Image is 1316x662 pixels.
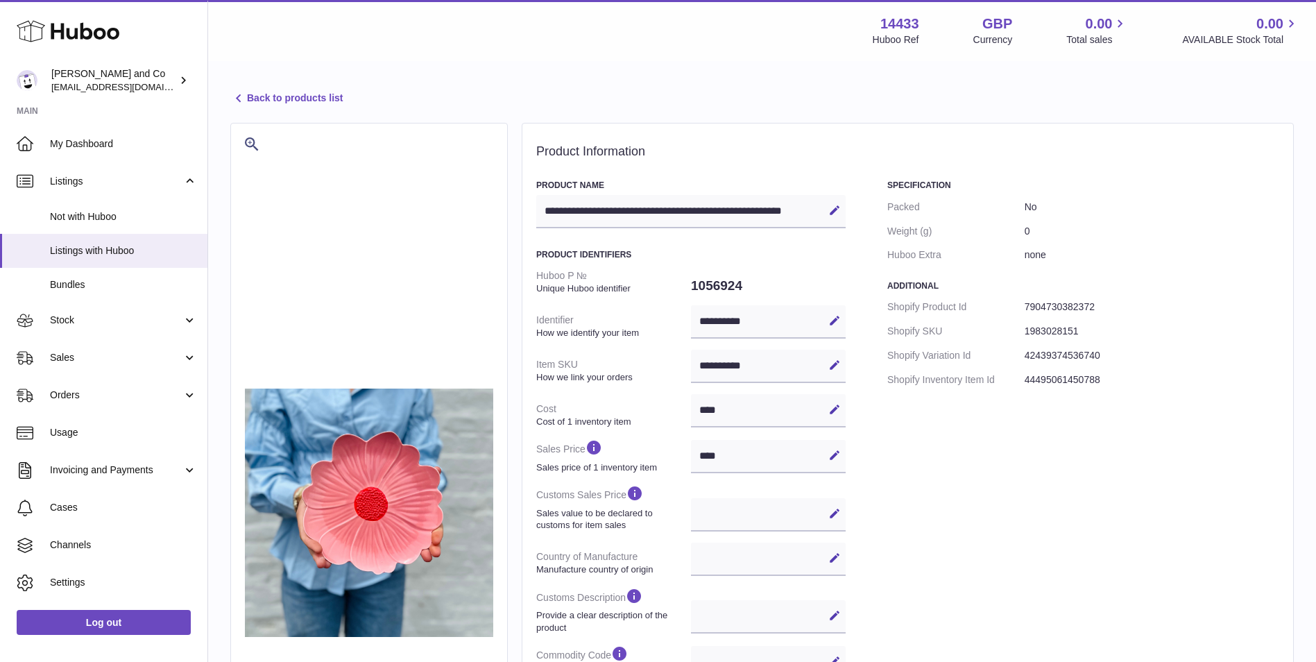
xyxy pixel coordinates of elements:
[1025,195,1279,219] dd: No
[1182,15,1299,46] a: 0.00 AVAILABLE Stock Total
[536,609,687,634] strong: Provide a clear description of the product
[887,295,1025,319] dt: Shopify Product Id
[245,389,493,637] img: 5AB879EC-D589-41B7-B54D-214FB3032F4C.jpg
[1025,343,1279,368] dd: 42439374536740
[1182,33,1299,46] span: AVAILABLE Stock Total
[982,15,1012,33] strong: GBP
[536,144,1279,160] h2: Product Information
[50,314,182,327] span: Stock
[887,219,1025,244] dt: Weight (g)
[230,90,343,107] a: Back to products list
[51,81,204,92] span: [EMAIL_ADDRESS][DOMAIN_NAME]
[536,371,687,384] strong: How we link your orders
[50,278,197,291] span: Bundles
[873,33,919,46] div: Huboo Ref
[536,545,691,581] dt: Country of Manufacture
[536,397,691,433] dt: Cost
[1066,15,1128,46] a: 0.00 Total sales
[50,538,197,552] span: Channels
[50,351,182,364] span: Sales
[887,343,1025,368] dt: Shopify Variation Id
[1025,319,1279,343] dd: 1983028151
[887,368,1025,392] dt: Shopify Inventory Item Id
[50,210,197,223] span: Not with Huboo
[50,175,182,188] span: Listings
[536,479,691,536] dt: Customs Sales Price
[887,180,1279,191] h3: Specification
[1025,295,1279,319] dd: 7904730382372
[50,389,182,402] span: Orders
[536,582,691,639] dt: Customs Description
[536,308,691,344] dt: Identifier
[50,576,197,589] span: Settings
[1025,368,1279,392] dd: 44495061450788
[536,327,687,339] strong: How we identify your item
[1256,15,1283,33] span: 0.00
[536,507,687,532] strong: Sales value to be declared to customs for item sales
[887,243,1025,267] dt: Huboo Extra
[691,271,846,300] dd: 1056924
[50,501,197,514] span: Cases
[1025,243,1279,267] dd: none
[536,249,846,260] h3: Product Identifiers
[973,33,1013,46] div: Currency
[536,264,691,300] dt: Huboo P №
[536,461,687,474] strong: Sales price of 1 inventory item
[50,464,182,477] span: Invoicing and Payments
[17,70,37,91] img: internalAdmin-14433@internal.huboo.com
[50,426,197,439] span: Usage
[1066,33,1128,46] span: Total sales
[17,610,191,635] a: Log out
[1025,219,1279,244] dd: 0
[887,280,1279,291] h3: Additional
[536,353,691,389] dt: Item SKU
[536,416,687,428] strong: Cost of 1 inventory item
[51,67,176,94] div: [PERSON_NAME] and Co
[1086,15,1113,33] span: 0.00
[536,563,687,576] strong: Manufacture country of origin
[536,180,846,191] h3: Product Name
[887,319,1025,343] dt: Shopify SKU
[536,282,687,295] strong: Unique Huboo identifier
[50,137,197,151] span: My Dashboard
[50,244,197,257] span: Listings with Huboo
[880,15,919,33] strong: 14433
[536,433,691,479] dt: Sales Price
[887,195,1025,219] dt: Packed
